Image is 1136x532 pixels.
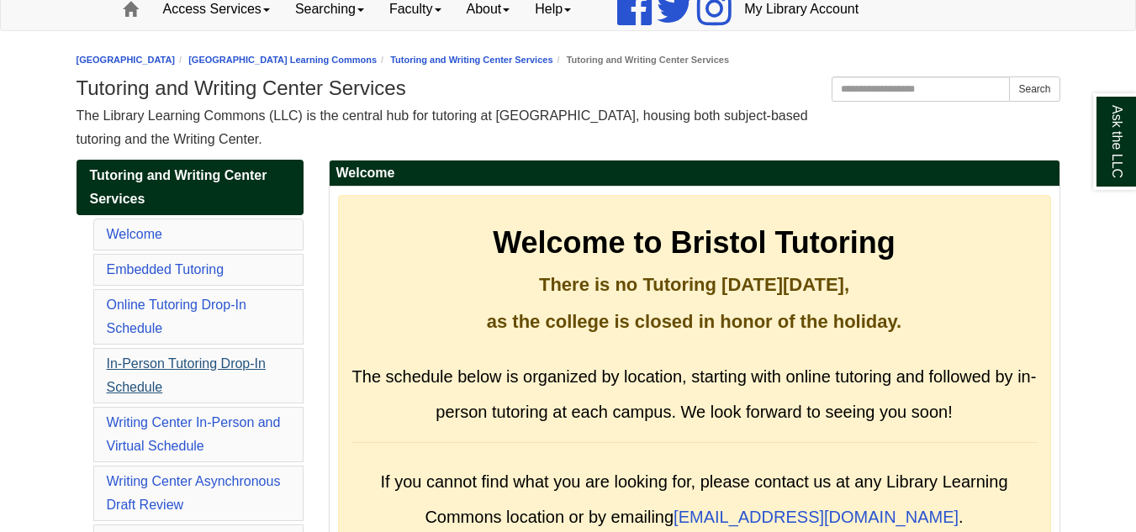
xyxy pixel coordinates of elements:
strong: Welcome to Bristol Tutoring [493,225,896,260]
a: Welcome [107,227,162,241]
a: [EMAIL_ADDRESS][DOMAIN_NAME] [674,508,959,526]
a: Writing Center Asynchronous Draft Review [107,474,281,512]
a: Online Tutoring Drop-In Schedule [107,298,246,335]
strong: as the college is closed in honor of the holiday. [487,311,901,332]
a: [GEOGRAPHIC_DATA] Learning Commons [188,55,377,65]
span: The schedule below is organized by location, starting with online tutoring and followed by in-per... [352,367,1037,421]
a: Tutoring and Writing Center Services [77,160,304,215]
span: The Library Learning Commons (LLC) is the central hub for tutoring at [GEOGRAPHIC_DATA], housing ... [77,108,808,146]
li: Tutoring and Writing Center Services [553,52,729,68]
a: In-Person Tutoring Drop-In Schedule [107,356,266,394]
a: Tutoring and Writing Center Services [390,55,552,65]
span: Tutoring and Writing Center Services [90,168,267,206]
span: If you cannot find what you are looking for, please contact us at any Library Learning Commons lo... [380,472,1007,526]
h1: Tutoring and Writing Center Services [77,76,1060,100]
nav: breadcrumb [77,52,1060,68]
a: [GEOGRAPHIC_DATA] [77,55,176,65]
strong: There is no Tutoring [DATE][DATE], [539,274,849,295]
button: Search [1009,76,1059,102]
a: Writing Center In-Person and Virtual Schedule [107,415,281,453]
h2: Welcome [330,161,1059,187]
a: Embedded Tutoring [107,262,225,277]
